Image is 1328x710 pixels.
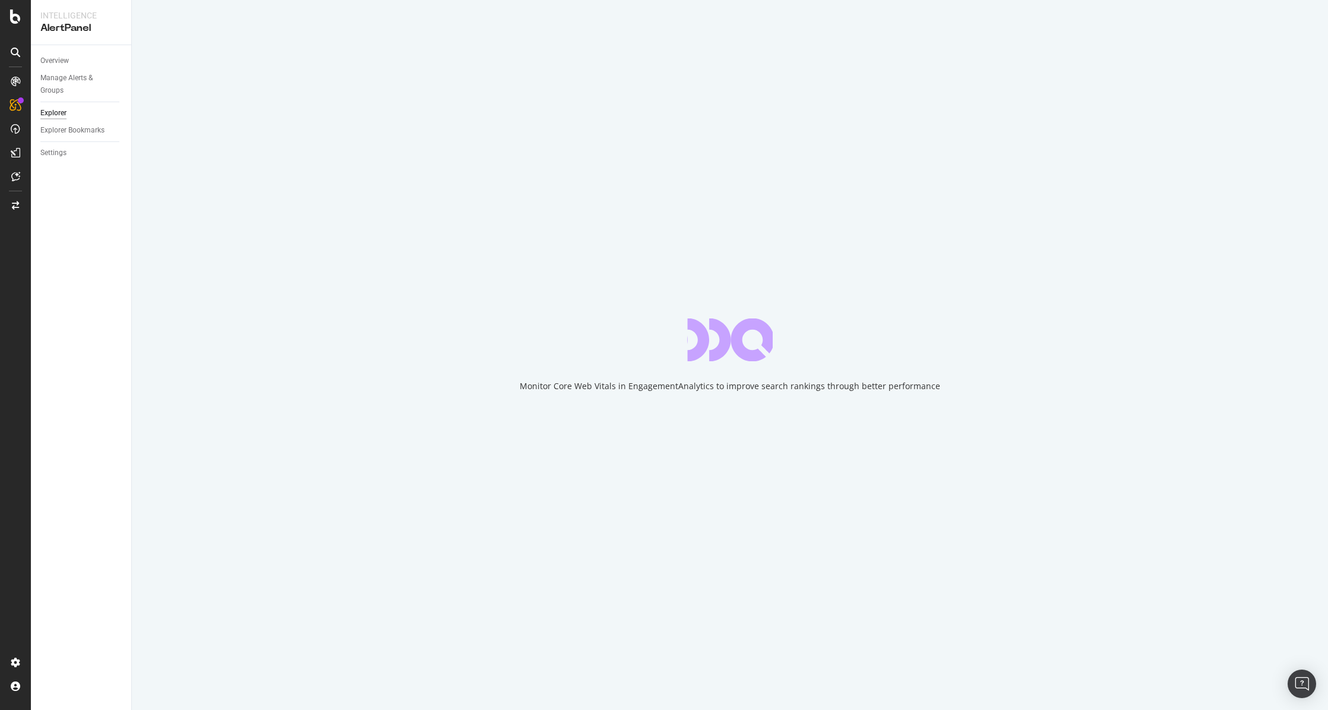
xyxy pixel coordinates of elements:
div: Intelligence [40,10,122,21]
div: Settings [40,147,67,159]
div: Overview [40,55,69,67]
div: Explorer Bookmarks [40,124,105,137]
a: Explorer [40,107,123,119]
div: Monitor Core Web Vitals in EngagementAnalytics to improve search rankings through better performance [520,380,940,392]
a: Explorer Bookmarks [40,124,123,137]
div: AlertPanel [40,21,122,35]
div: animation [687,318,773,361]
div: Explorer [40,107,67,119]
a: Settings [40,147,123,159]
div: Manage Alerts & Groups [40,72,112,97]
a: Overview [40,55,123,67]
div: Open Intercom Messenger [1288,670,1316,698]
a: Manage Alerts & Groups [40,72,123,97]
